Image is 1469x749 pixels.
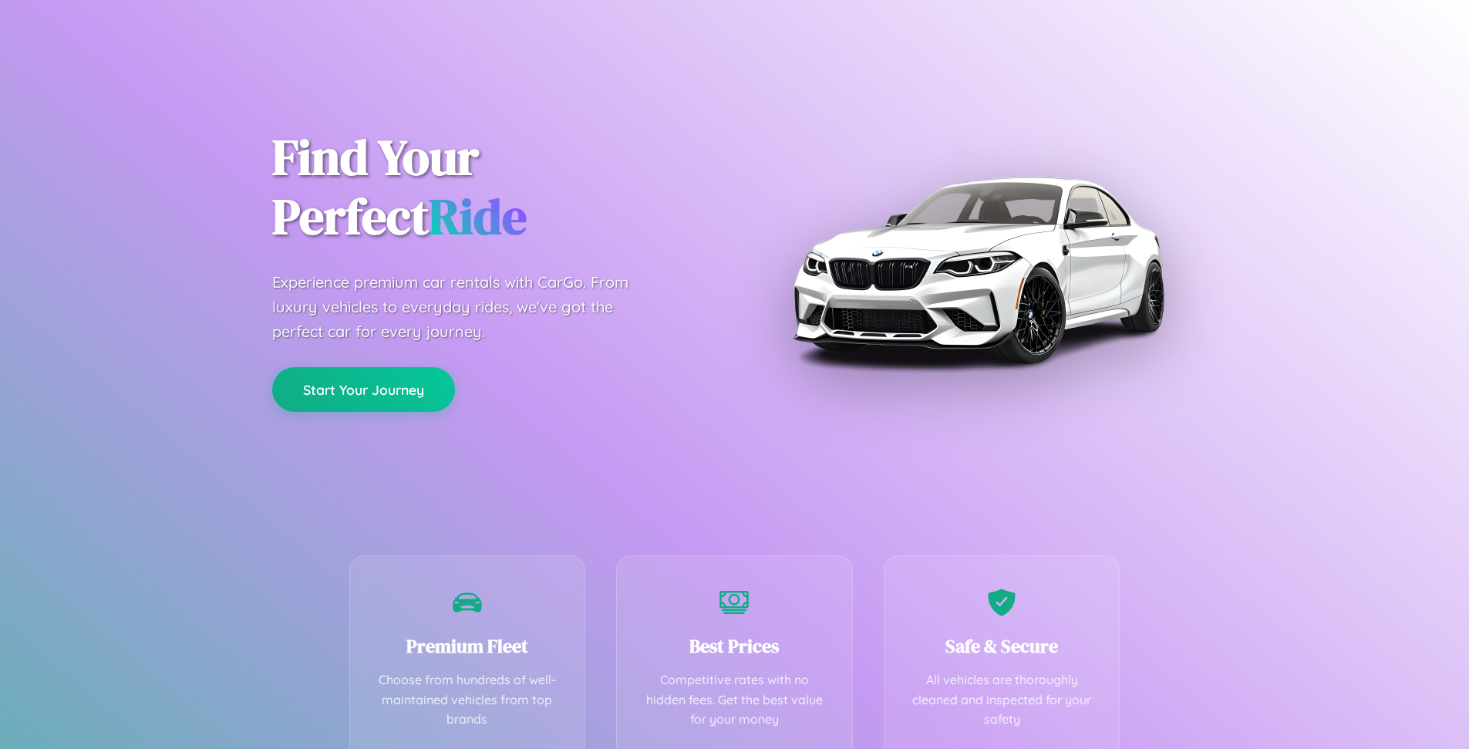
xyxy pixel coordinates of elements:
p: Choose from hundreds of well-maintained vehicles from top brands [373,670,562,730]
p: Experience premium car rentals with CarGo. From luxury vehicles to everyday rides, we've got the ... [272,270,658,344]
h3: Best Prices [640,633,829,659]
p: Competitive rates with no hidden fees. Get the best value for your money [640,670,829,730]
h1: Find Your Perfect [272,128,712,247]
p: All vehicles are thoroughly cleaned and inspected for your safety [908,670,1097,730]
h3: Safe & Secure [908,633,1097,659]
h3: Premium Fleet [373,633,562,659]
span: Ride [429,183,527,250]
img: Premium BMW car rental vehicle [785,77,1171,463]
button: Start Your Journey [272,367,455,412]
